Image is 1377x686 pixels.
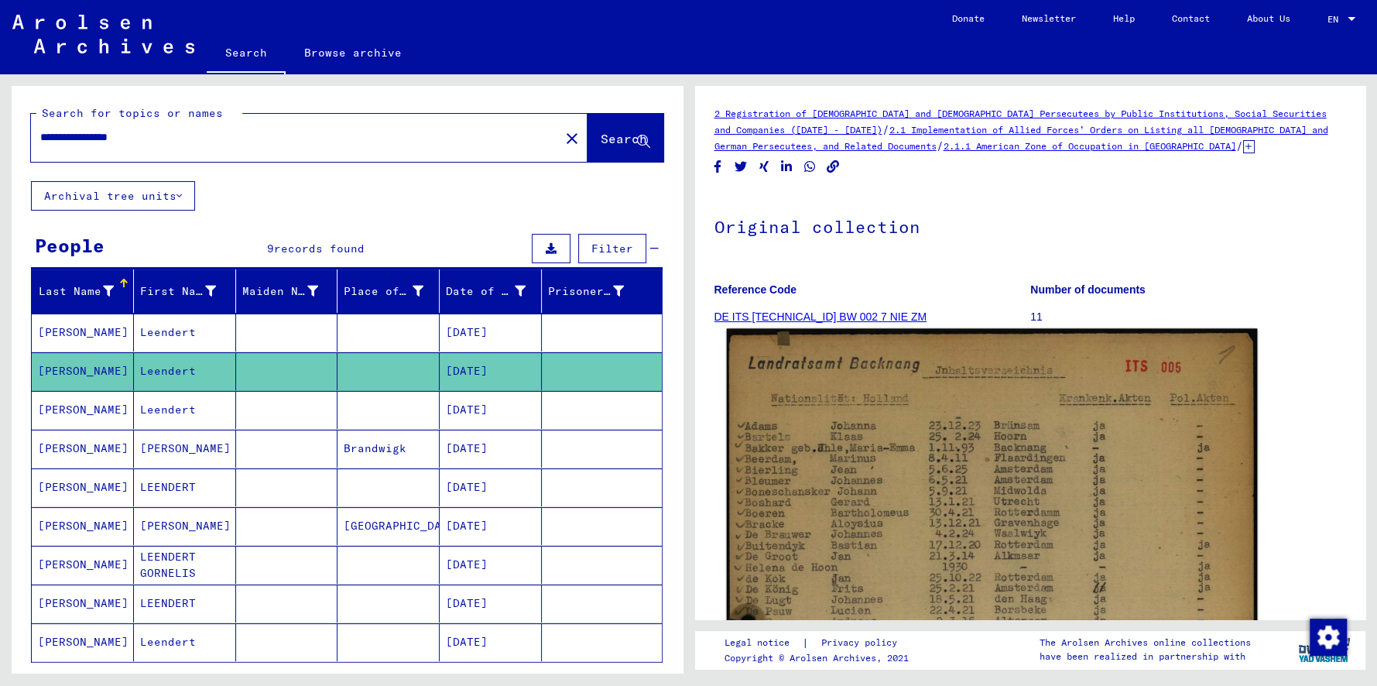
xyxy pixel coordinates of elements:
[724,635,802,651] a: Legal notice
[440,507,542,545] mat-cell: [DATE]
[236,269,338,313] mat-header-cell: Maiden Name
[440,391,542,429] mat-cell: [DATE]
[440,269,542,313] mat-header-cell: Date of Birth
[1295,630,1353,669] img: yv_logo.png
[733,157,749,177] button: Share on Twitter
[35,232,104,259] div: People
[134,546,236,584] mat-cell: LEENDERT GORNELIS
[134,507,236,545] mat-cell: [PERSON_NAME]
[548,279,643,304] div: Prisoner #
[714,191,1347,259] h1: Original collection
[557,122,587,153] button: Clear
[134,352,236,390] mat-cell: Leendert
[1236,139,1243,153] span: /
[440,585,542,623] mat-cell: [DATE]
[32,623,134,661] mat-cell: [PERSON_NAME]
[1030,309,1346,325] p: 11
[38,283,114,300] div: Last Name
[140,279,235,304] div: First Name
[32,546,134,584] mat-cell: [PERSON_NAME]
[440,352,542,390] mat-cell: [DATE]
[242,283,318,300] div: Maiden Name
[32,507,134,545] mat-cell: [PERSON_NAME]
[446,283,526,300] div: Date of Birth
[32,269,134,313] mat-header-cell: Last Name
[440,314,542,352] mat-cell: [DATE]
[944,140,1236,152] a: 2.1.1 American Zone of Occupation in [GEOGRAPHIC_DATA]
[207,34,286,74] a: Search
[724,651,916,665] p: Copyright © Arolsen Archives, 2021
[1030,283,1146,296] b: Number of documents
[1040,650,1251,664] p: have been realized in partnership with
[710,157,726,177] button: Share on Facebook
[446,279,545,304] div: Date of Birth
[134,269,236,313] mat-header-cell: First Name
[32,391,134,429] mat-cell: [PERSON_NAME]
[440,468,542,506] mat-cell: [DATE]
[440,430,542,468] mat-cell: [DATE]
[601,131,647,146] span: Search
[134,585,236,623] mat-cell: LEENDERT
[140,283,216,300] div: First Name
[563,129,581,148] mat-icon: close
[714,108,1327,135] a: 2 Registration of [DEMOGRAPHIC_DATA] and [DEMOGRAPHIC_DATA] Persecutees by Public Institutions, S...
[587,114,663,162] button: Search
[825,157,841,177] button: Copy link
[1327,14,1344,25] span: EN
[578,234,646,263] button: Filter
[344,283,423,300] div: Place of Birth
[337,269,440,313] mat-header-cell: Place of Birth
[1310,619,1347,656] img: Change consent
[32,352,134,390] mat-cell: [PERSON_NAME]
[802,157,818,177] button: Share on WhatsApp
[337,430,440,468] mat-cell: Brandwigk
[286,34,420,71] a: Browse archive
[882,122,889,136] span: /
[344,279,443,304] div: Place of Birth
[134,623,236,661] mat-cell: Leendert
[542,269,662,313] mat-header-cell: Prisoner #
[809,635,916,651] a: Privacy policy
[1040,636,1251,650] p: The Arolsen Archives online collections
[31,181,195,211] button: Archival tree units
[274,242,365,256] span: records found
[440,546,542,584] mat-cell: [DATE]
[267,242,274,256] span: 9
[134,314,236,352] mat-cell: Leendert
[714,124,1328,152] a: 2.1 Implementation of Allied Forces’ Orders on Listing all [DEMOGRAPHIC_DATA] and German Persecut...
[242,279,337,304] div: Maiden Name
[548,283,624,300] div: Prisoner #
[32,468,134,506] mat-cell: [PERSON_NAME]
[134,391,236,429] mat-cell: Leendert
[32,430,134,468] mat-cell: [PERSON_NAME]
[32,585,134,623] mat-cell: [PERSON_NAME]
[724,635,916,651] div: |
[440,623,542,661] mat-cell: [DATE]
[714,283,797,296] b: Reference Code
[591,242,633,256] span: Filter
[779,157,795,177] button: Share on LinkedIn
[337,507,440,545] mat-cell: [GEOGRAPHIC_DATA]
[937,139,944,153] span: /
[134,468,236,506] mat-cell: LEENDERT
[32,314,134,352] mat-cell: [PERSON_NAME]
[756,157,772,177] button: Share on Xing
[714,310,927,323] a: DE ITS [TECHNICAL_ID] BW 002 7 NIE ZM
[12,15,194,53] img: Arolsen_neg.svg
[38,279,133,304] div: Last Name
[134,430,236,468] mat-cell: [PERSON_NAME]
[42,106,223,120] mat-label: Search for topics or names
